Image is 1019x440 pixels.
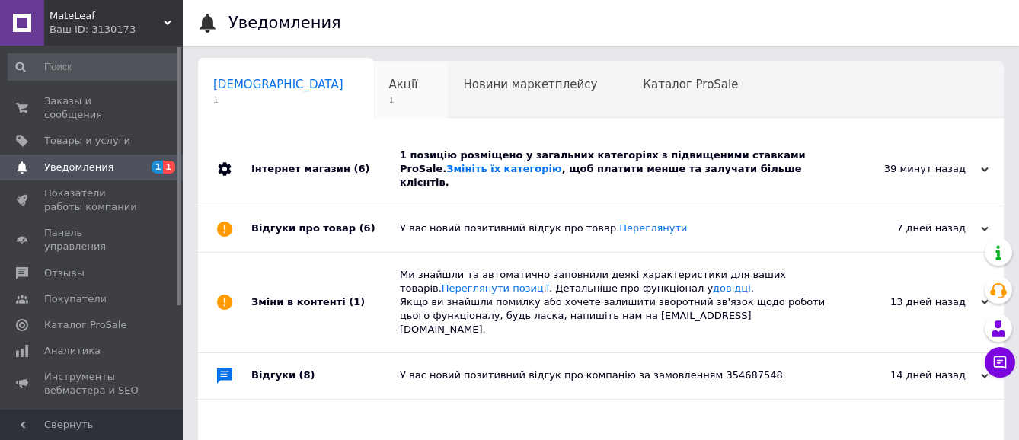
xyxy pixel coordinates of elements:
div: У вас новий позитивний відгук про компанію за замовленням 354687548. [400,368,836,382]
span: Уведомления [44,161,113,174]
span: Товары и услуги [44,134,130,148]
div: 7 дней назад [836,222,989,235]
span: Показатели работы компании [44,187,141,214]
span: Каталог ProSale [643,78,738,91]
div: Зміни в контенті [251,253,400,352]
span: Панель управления [44,226,141,253]
h1: Уведомления [228,14,341,32]
a: довідці [713,282,751,294]
span: Покупатели [44,292,107,306]
span: 1 [213,94,343,106]
span: (1) [349,296,365,308]
span: (6) [353,163,369,174]
div: Інтернет магазин [251,133,400,206]
span: 1 [152,161,164,174]
div: У вас новий позитивний відгук про товар. [400,222,836,235]
div: 13 дней назад [836,295,989,309]
div: Відгуки [251,353,400,399]
span: 1 [163,161,175,174]
input: Поиск [8,53,180,81]
button: Чат с покупателем [985,347,1015,378]
div: 14 дней назад [836,368,989,382]
div: 1 позицію розміщено у загальних категоріях з підвищеними ставками ProSale. , щоб платити менше та... [400,148,836,190]
span: Заказы и сообщения [44,94,141,122]
span: Каталог ProSale [44,318,126,332]
div: Ми знайшли та автоматично заповнили деякі характеристики для ваших товарів. . Детальніше про функ... [400,268,836,337]
div: Ваш ID: 3130173 [50,23,183,37]
span: (8) [299,369,315,381]
a: Переглянути позиції [442,282,549,294]
a: Переглянути [619,222,687,234]
span: Инструменты вебмастера и SEO [44,370,141,397]
a: Змініть їх категорію [446,163,561,174]
span: Аналитика [44,344,101,358]
span: Новини маркетплейсу [463,78,597,91]
span: Акції [389,78,418,91]
span: 1 [389,94,418,106]
div: Відгуки про товар [251,206,400,252]
span: (6) [359,222,375,234]
span: MateLeaf [50,9,164,23]
span: [DEMOGRAPHIC_DATA] [213,78,343,91]
span: Отзывы [44,266,85,280]
div: 39 минут назад [836,162,989,176]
